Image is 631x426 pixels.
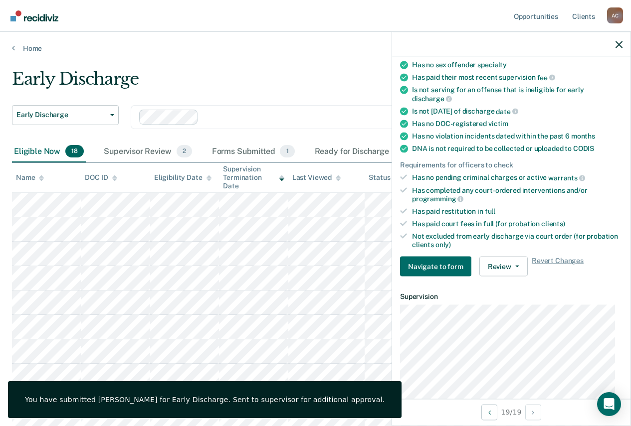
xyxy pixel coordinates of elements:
[412,186,623,203] div: Has completed any court-ordered interventions and/or
[85,173,117,182] div: DOC ID
[412,232,623,249] div: Not excluded from early discharge via court order (for probation clients
[541,219,565,227] span: clients)
[16,111,106,119] span: Early Discharge
[412,132,623,141] div: Has no violation incidents dated within the past 6
[496,107,518,115] span: date
[412,173,623,182] div: Has no pending criminal charges or active
[412,144,623,153] div: DNA is not required to be collected or uploaded to
[177,145,192,158] span: 2
[412,86,623,103] div: Is not serving for an offense that is ineligible for early
[412,73,623,82] div: Has paid their most recent supervision
[573,144,594,152] span: CODIS
[435,240,451,248] span: only)
[223,165,284,190] div: Supervision Termination Date
[400,257,471,277] button: Navigate to form
[412,60,623,69] div: Has no sex offender
[479,257,528,277] button: Review
[481,404,497,420] button: Previous Opportunity
[280,145,294,158] span: 1
[412,207,623,216] div: Has paid restitution in
[488,120,508,128] span: victim
[597,392,621,416] div: Open Intercom Messenger
[532,257,584,277] span: Revert Changes
[392,399,631,425] div: 19 / 19
[477,60,507,68] span: specialty
[400,257,475,277] a: Navigate to form link
[548,173,585,181] span: warrants
[412,219,623,228] div: Has paid court fees in full (for probation
[16,173,44,182] div: Name
[210,141,297,163] div: Forms Submitted
[12,141,86,163] div: Eligible Now
[65,145,84,158] span: 18
[12,44,619,53] a: Home
[412,120,623,128] div: Has no DOC-registered
[412,107,623,116] div: Is not [DATE] of discharge
[525,404,541,420] button: Next Opportunity
[369,173,390,182] div: Status
[537,73,555,81] span: fee
[412,195,463,203] span: programming
[607,7,623,23] div: A C
[10,10,58,21] img: Recidiviz
[412,94,452,102] span: discharge
[102,141,194,163] div: Supervisor Review
[313,141,412,163] div: Ready for Discharge
[607,7,623,23] button: Profile dropdown button
[400,161,623,169] div: Requirements for officers to check
[292,173,341,182] div: Last Viewed
[571,132,595,140] span: months
[25,395,385,404] div: You have submitted [PERSON_NAME] for Early Discharge. Sent to supervisor for additional approval.
[400,292,623,301] dt: Supervision
[485,207,495,215] span: full
[12,69,580,97] div: Early Discharge
[154,173,211,182] div: Eligibility Date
